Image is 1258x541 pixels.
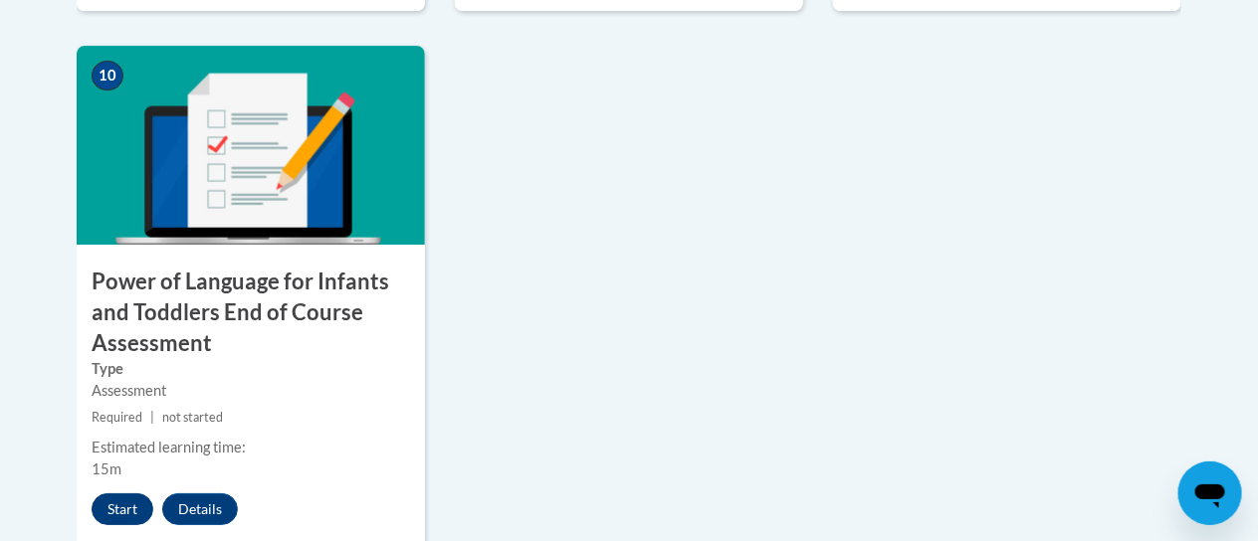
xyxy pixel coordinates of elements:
[92,493,153,525] button: Start
[92,358,410,380] label: Type
[92,380,410,402] div: Assessment
[92,410,142,425] span: Required
[77,46,425,245] img: Course Image
[162,493,238,525] button: Details
[162,410,223,425] span: not started
[1178,461,1242,525] iframe: Button to launch messaging window
[77,267,425,358] h3: Power of Language for Infants and Toddlers End of Course Assessment
[92,460,121,477] span: 15m
[92,437,410,458] div: Estimated learning time:
[92,61,123,90] span: 10
[150,410,154,425] span: |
